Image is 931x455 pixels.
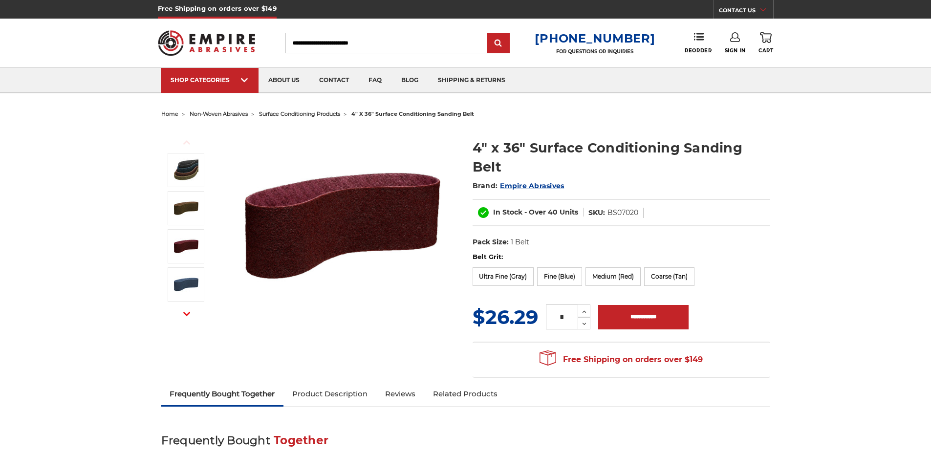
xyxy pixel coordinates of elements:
[473,237,509,247] dt: Pack Size:
[685,47,712,54] span: Reorder
[607,208,638,218] dd: BS07020
[259,68,309,93] a: about us
[424,383,506,405] a: Related Products
[535,31,655,45] a: [PHONE_NUMBER]
[725,47,746,54] span: Sign In
[473,138,770,176] h1: 4" x 36" Surface Conditioning Sanding Belt
[174,158,198,182] img: 4"x36" Surface Conditioning Sanding Belts
[560,208,578,217] span: Units
[500,181,564,190] a: Empire Abrasives
[274,433,328,447] span: Together
[171,76,249,84] div: SHOP CATEGORIES
[548,208,558,217] span: 40
[685,32,712,53] a: Reorder
[175,303,198,325] button: Next
[259,110,340,117] a: surface conditioning products
[524,208,546,217] span: - Over
[758,47,773,54] span: Cart
[190,110,248,117] a: non-woven abrasives
[489,34,508,53] input: Submit
[719,5,773,19] a: CONTACT US
[161,383,284,405] a: Frequently Bought Together
[161,110,178,117] a: home
[540,350,703,369] span: Free Shipping on orders over $149
[283,383,376,405] a: Product Description
[351,110,474,117] span: 4" x 36" surface conditioning sanding belt
[588,208,605,218] dt: SKU:
[473,181,498,190] span: Brand:
[161,433,270,447] span: Frequently Bought
[473,305,538,329] span: $26.29
[391,68,428,93] a: blog
[376,383,424,405] a: Reviews
[511,237,529,247] dd: 1 Belt
[175,132,198,153] button: Previous
[174,234,198,259] img: 4" x 36" Medium Surface Conditioning Belt
[428,68,515,93] a: shipping & returns
[174,196,198,220] img: 4" x 36" Coarse Surface Conditioning Belt
[245,128,440,324] img: 4"x36" Surface Conditioning Sanding Belts
[535,48,655,55] p: FOR QUESTIONS OR INQUIRIES
[309,68,359,93] a: contact
[174,272,198,297] img: 4" x 36" Fine Surface Conditioning Belt
[473,252,770,262] label: Belt Grit:
[359,68,391,93] a: faq
[758,32,773,54] a: Cart
[158,24,256,62] img: Empire Abrasives
[493,208,522,217] span: In Stock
